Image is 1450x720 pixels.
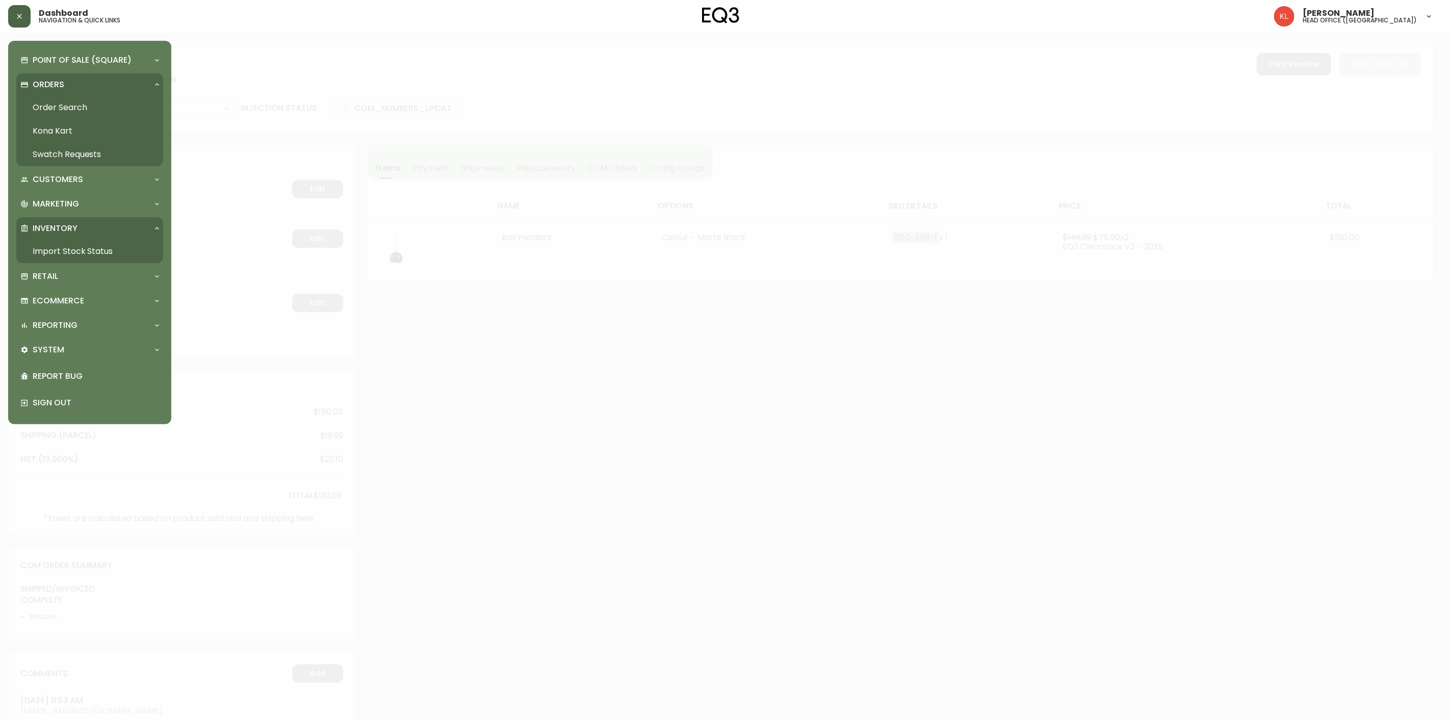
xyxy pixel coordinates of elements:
h5: navigation & quick links [39,17,120,23]
p: Retail [33,271,58,282]
a: Import Stock Status [16,240,163,263]
div: Sign Out [16,390,163,416]
h5: head office ([GEOGRAPHIC_DATA]) [1303,17,1417,23]
div: Reporting [16,314,163,337]
img: logo [702,7,740,23]
p: Orders [33,79,64,90]
div: Inventory [16,217,163,240]
p: Report Bug [33,371,159,382]
div: Marketing [16,193,163,215]
p: Point of Sale (Square) [33,55,132,66]
div: Orders [16,73,163,96]
p: Sign Out [33,397,159,408]
img: 2c0c8aa7421344cf0398c7f872b772b5 [1274,6,1294,27]
a: Kona Kart [16,119,163,143]
a: Order Search [16,96,163,119]
p: System [33,344,64,355]
p: Reporting [33,320,77,331]
span: [PERSON_NAME] [1303,9,1375,17]
p: Inventory [33,223,77,234]
span: Dashboard [39,9,88,17]
div: Point of Sale (Square) [16,49,163,71]
p: Ecommerce [33,295,84,306]
div: Ecommerce [16,290,163,312]
div: System [16,339,163,361]
div: Retail [16,265,163,288]
div: Customers [16,168,163,191]
a: Swatch Requests [16,143,163,166]
p: Marketing [33,198,79,210]
p: Customers [33,174,83,185]
div: Report Bug [16,363,163,390]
